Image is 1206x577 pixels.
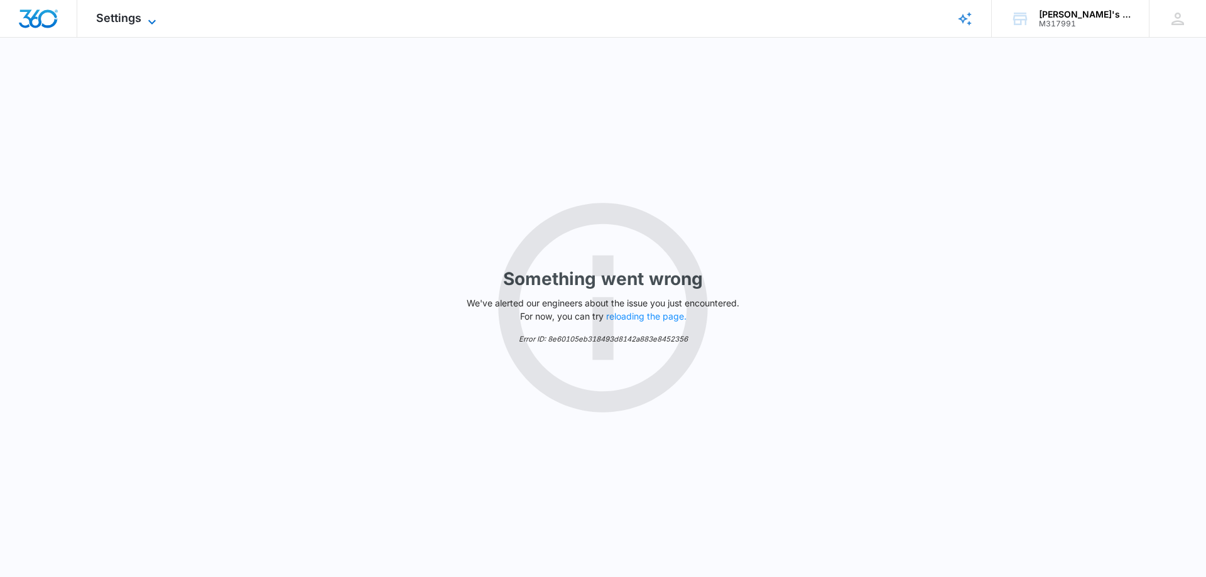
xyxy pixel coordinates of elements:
[606,311,687,321] button: reloading the page.
[96,11,141,24] span: Settings
[519,335,688,343] em: Error ID: 8e60105eb318493d8142a883e8452356
[462,296,744,323] p: We've alerted our engineers about the issue you just encountered. For now, you can try
[1039,19,1131,28] div: account id
[503,266,703,292] h1: Something went wrong
[1039,9,1131,19] div: account name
